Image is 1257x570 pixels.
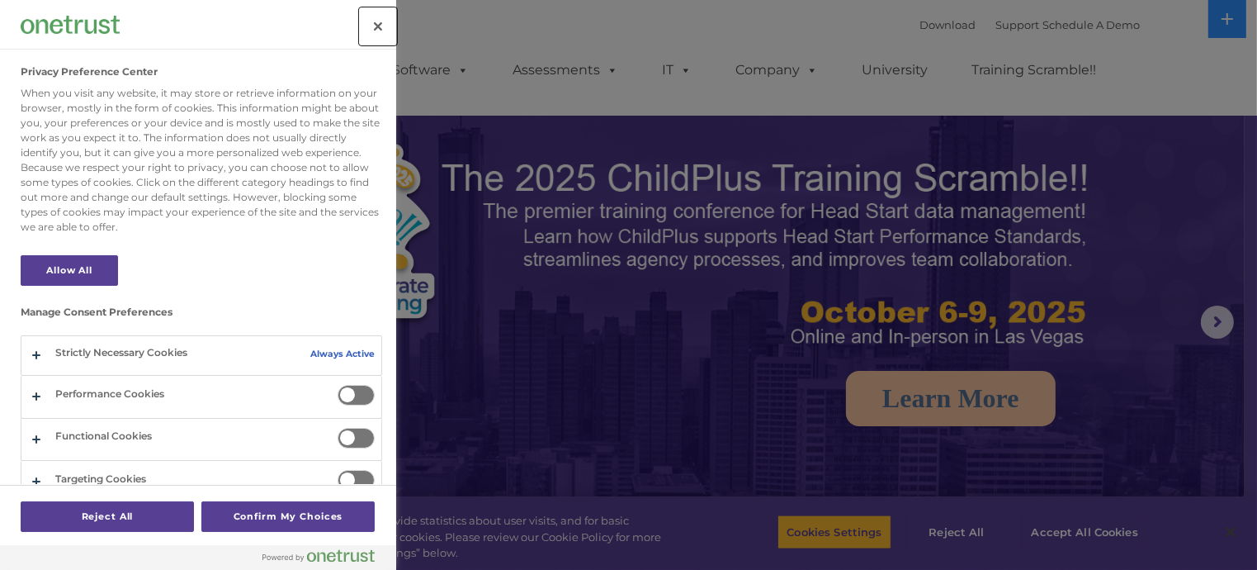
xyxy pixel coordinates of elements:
[21,66,158,78] h2: Privacy Preference Center
[21,306,382,326] h3: Manage Consent Preferences
[262,549,388,570] a: Powered by OneTrust Opens in a new Tab
[229,109,280,121] span: Last name
[21,255,118,286] button: Allow All
[360,8,396,45] button: Close
[201,501,375,532] button: Confirm My Choices
[21,501,194,532] button: Reject All
[262,549,375,563] img: Powered by OneTrust Opens in a new Tab
[21,16,120,33] img: Company Logo
[21,86,382,235] div: When you visit any website, it may store or retrieve information on your browser, mostly in the f...
[21,8,120,41] div: Company Logo
[229,177,300,189] span: Phone number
